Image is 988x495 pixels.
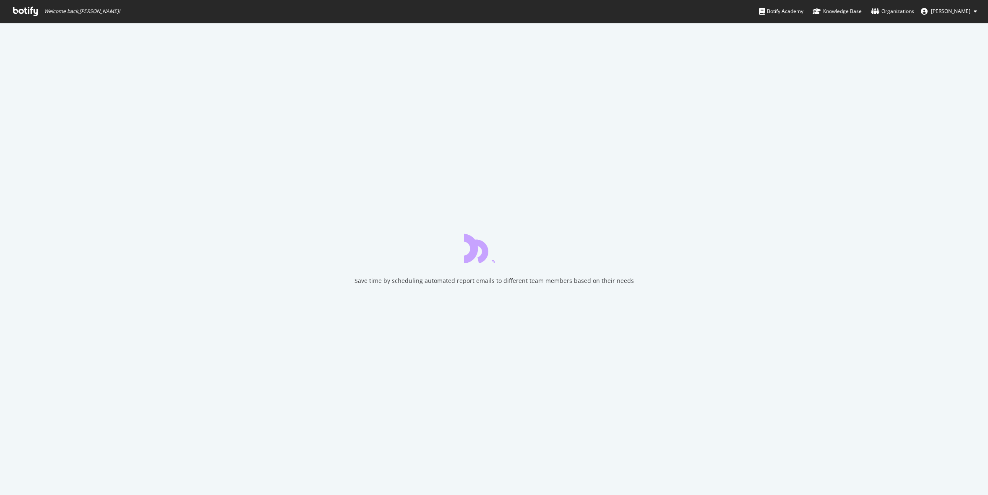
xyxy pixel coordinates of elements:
[871,7,914,16] div: Organizations
[355,277,634,285] div: Save time by scheduling automated report emails to different team members based on their needs
[759,7,803,16] div: Botify Academy
[914,5,984,18] button: [PERSON_NAME]
[931,8,970,15] span: Juan Batres
[813,7,862,16] div: Knowledge Base
[44,8,120,15] span: Welcome back, [PERSON_NAME] !
[464,233,524,263] div: animation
